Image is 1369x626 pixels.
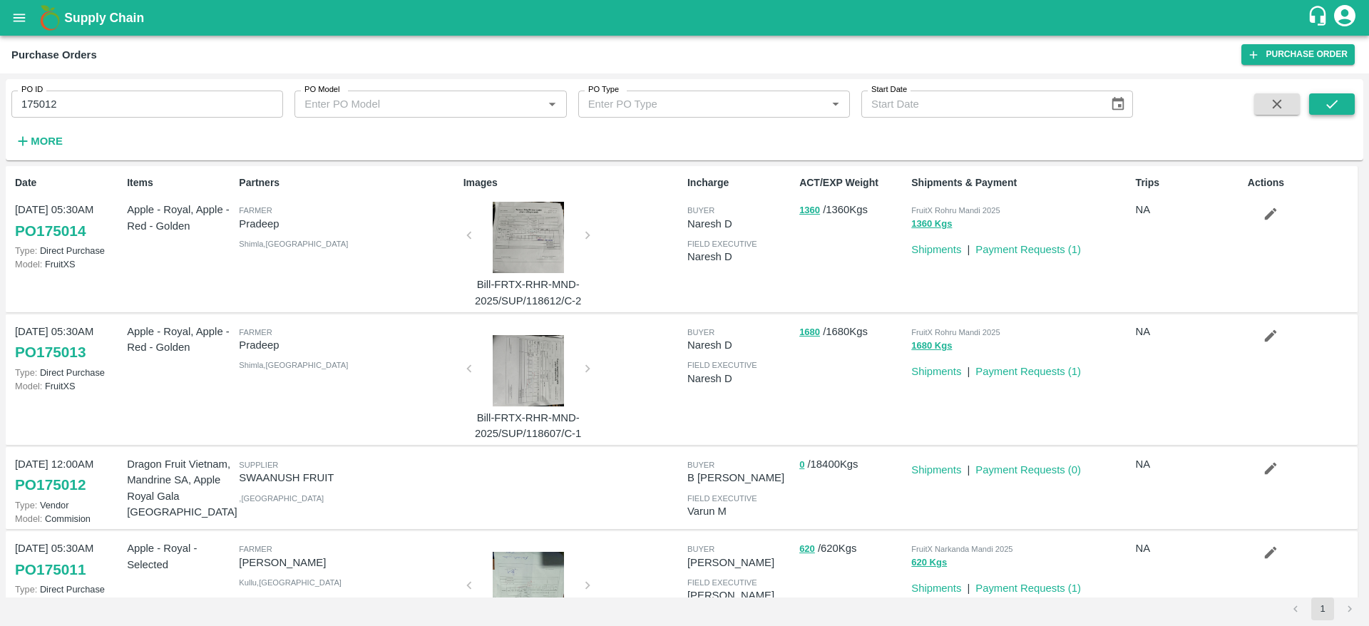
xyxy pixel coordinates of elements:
p: Incharge [687,175,794,190]
span: FruitX Rohru Mandi 2025 [911,328,1000,337]
span: Model: [15,513,42,524]
div: | [961,575,970,596]
span: Type: [15,367,37,378]
span: Shimla , [GEOGRAPHIC_DATA] [239,361,348,369]
label: PO Type [588,84,619,96]
p: Bill-FRTX-RHR-MND-2025/SUP/118607/C-1 [475,410,582,442]
p: Partners [239,175,457,190]
p: Date [15,175,121,190]
img: logo [36,4,64,32]
p: [DATE] 05:30AM [15,324,121,339]
p: [PERSON_NAME] [687,587,794,603]
p: [PERSON_NAME] [239,555,457,570]
a: Supply Chain [64,8,1307,28]
p: Direct Purchase [15,244,121,257]
span: FruitX Rohru Mandi 2025 [911,206,1000,215]
p: Trips [1136,175,1242,190]
strong: More [31,135,63,147]
p: Varun M [687,503,794,519]
span: Type: [15,584,37,595]
div: account of current user [1332,3,1358,33]
button: open drawer [3,1,36,34]
p: / 18400 Kgs [799,456,906,473]
a: Payment Requests (1) [975,366,1081,377]
span: field executive [687,361,757,369]
a: Shipments [911,244,961,255]
button: 1360 [799,202,820,219]
p: Naresh D [687,371,794,386]
p: NA [1136,324,1242,339]
p: Vendor [15,498,121,512]
p: [PERSON_NAME] [687,555,794,570]
label: PO ID [21,84,43,96]
button: 1680 [799,324,820,341]
p: FruitXS [15,596,121,610]
p: [DATE] 05:30AM [15,202,121,217]
p: Naresh D [687,216,794,232]
a: Purchase Order [1241,44,1355,65]
a: Payment Requests (0) [975,464,1081,476]
button: Choose date [1104,91,1132,118]
span: Supplier [239,461,278,469]
div: Purchase Orders [11,46,97,64]
a: Shipments [911,464,961,476]
p: [DATE] 05:30AM [15,540,121,556]
div: | [961,236,970,257]
span: buyer [687,206,714,215]
input: Enter PO Type [583,95,804,113]
p: FruitXS [15,379,121,393]
span: Model: [15,381,42,391]
p: B [PERSON_NAME] [687,470,794,486]
a: PO175011 [15,557,86,583]
span: Model: [15,259,42,270]
p: Dragon Fruit Vietnam, Mandrine SA, Apple Royal Gala [GEOGRAPHIC_DATA] [127,456,233,520]
p: Images [463,175,682,190]
input: Enter PO ID [11,91,283,118]
span: buyer [687,461,714,469]
button: Open [543,95,561,113]
span: Type: [15,500,37,510]
span: Shimla , [GEOGRAPHIC_DATA] [239,240,348,248]
span: buyer [687,545,714,553]
p: Pradeep [239,216,457,232]
label: PO Model [304,84,340,96]
p: Commision [15,512,121,525]
span: Farmer [239,545,272,553]
p: Items [127,175,233,190]
b: Supply Chain [64,11,144,25]
span: FruitX Narkanda Mandi 2025 [911,545,1012,553]
a: PO175014 [15,218,86,244]
span: field executive [687,240,757,248]
p: FruitXS [15,257,121,271]
p: / 1360 Kgs [799,202,906,218]
a: PO175013 [15,339,86,365]
span: buyer [687,328,714,337]
button: Open [826,95,845,113]
p: SWAANUSH FRUIT [239,470,457,486]
p: Shipments & Payment [911,175,1129,190]
p: Bill-FRTX-RHR-MND-2025/SUP/118612/C-2 [475,277,582,309]
span: Type: [15,245,37,256]
span: Farmer [239,206,272,215]
p: NA [1136,540,1242,556]
a: Payment Requests (1) [975,583,1081,594]
button: page 1 [1311,597,1334,620]
p: ACT/EXP Weight [799,175,906,190]
p: / 1680 Kgs [799,324,906,340]
button: 1680 Kgs [911,338,952,354]
input: Enter PO Model [299,95,520,113]
span: , [GEOGRAPHIC_DATA] [239,494,324,503]
p: Apple - Royal, Apple - Red - Golden [127,324,233,356]
span: field executive [687,578,757,587]
div: | [961,358,970,379]
div: customer-support [1307,5,1332,31]
a: PO175012 [15,472,86,498]
nav: pagination navigation [1282,597,1363,620]
button: More [11,129,66,153]
button: 620 Kgs [911,555,947,571]
p: Pradeep [239,337,457,353]
span: Kullu , [GEOGRAPHIC_DATA] [239,578,342,587]
p: Naresh D [687,337,794,353]
p: [DATE] 12:00AM [15,456,121,472]
p: Naresh D [687,249,794,265]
